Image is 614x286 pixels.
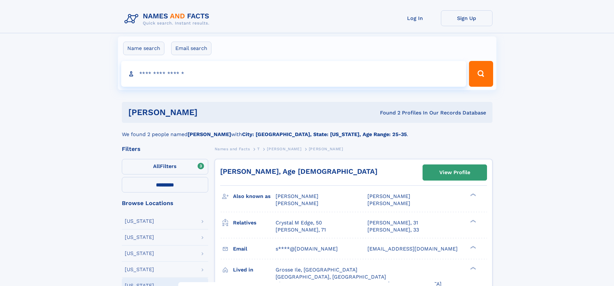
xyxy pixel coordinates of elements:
[439,165,470,180] div: View Profile
[276,226,326,233] a: [PERSON_NAME], 71
[122,146,208,152] div: Filters
[125,235,154,240] div: [US_STATE]
[441,10,492,26] a: Sign Up
[233,243,276,254] h3: Email
[171,42,211,55] label: Email search
[242,131,407,137] b: City: [GEOGRAPHIC_DATA], State: [US_STATE], Age Range: 25-35
[367,200,410,206] span: [PERSON_NAME]
[188,131,231,137] b: [PERSON_NAME]
[469,219,476,223] div: ❯
[125,267,154,272] div: [US_STATE]
[367,226,419,233] a: [PERSON_NAME], 33
[309,147,343,151] span: [PERSON_NAME]
[128,108,289,116] h1: [PERSON_NAME]
[469,193,476,197] div: ❯
[125,219,154,224] div: [US_STATE]
[289,109,486,116] div: Found 2 Profiles In Our Records Database
[389,10,441,26] a: Log In
[423,165,487,180] a: View Profile
[125,251,154,256] div: [US_STATE]
[122,200,208,206] div: Browse Locations
[469,245,476,249] div: ❯
[233,264,276,275] h3: Lived in
[267,147,301,151] span: [PERSON_NAME]
[257,145,260,153] a: T
[367,246,458,252] span: [EMAIL_ADDRESS][DOMAIN_NAME]
[220,167,377,175] a: [PERSON_NAME], Age [DEMOGRAPHIC_DATA]
[122,123,492,138] div: We found 2 people named with .
[267,145,301,153] a: [PERSON_NAME]
[276,219,322,226] a: Crystal M Edge, 50
[367,219,418,226] a: [PERSON_NAME], 31
[276,193,318,199] span: [PERSON_NAME]
[367,193,410,199] span: [PERSON_NAME]
[276,267,357,273] span: Grosse Ile, [GEOGRAPHIC_DATA]
[233,217,276,228] h3: Relatives
[122,159,208,174] label: Filters
[469,61,493,87] button: Search Button
[469,266,476,270] div: ❯
[121,61,466,87] input: search input
[233,191,276,202] h3: Also known as
[123,42,164,55] label: Name search
[276,274,386,280] span: [GEOGRAPHIC_DATA], [GEOGRAPHIC_DATA]
[276,200,318,206] span: [PERSON_NAME]
[257,147,260,151] span: T
[215,145,250,153] a: Names and Facts
[153,163,160,169] span: All
[122,10,215,28] img: Logo Names and Facts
